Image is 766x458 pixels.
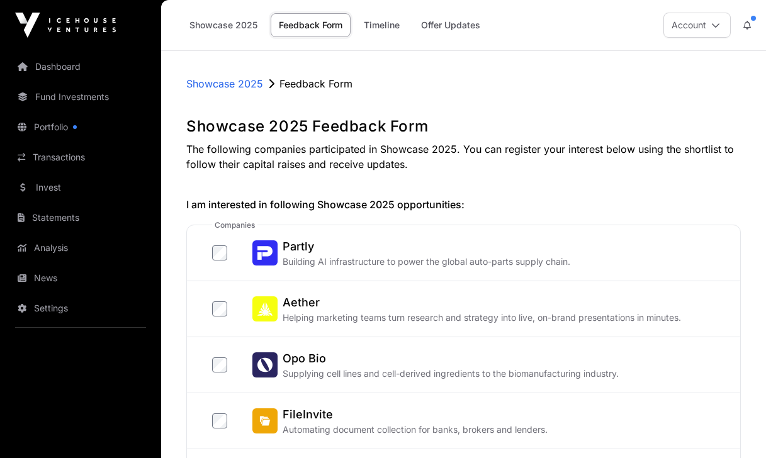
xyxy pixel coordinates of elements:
a: Feedback Form [271,13,351,37]
p: Helping marketing teams turn research and strategy into live, on-brand presentations in minutes. [283,311,681,324]
a: Statements [10,204,151,232]
input: PartlyPartlyBuilding AI infrastructure to power the global auto-parts supply chain. [212,245,227,260]
img: Icehouse Ventures Logo [15,13,116,38]
p: The following companies participated in Showcase 2025. You can register your interest below using... [186,142,741,172]
a: Transactions [10,143,151,171]
h2: Opo Bio [283,350,619,367]
button: Account [663,13,731,38]
input: AetherAetherHelping marketing teams turn research and strategy into live, on-brand presentations ... [212,301,227,316]
p: Automating document collection for banks, brokers and lenders. [283,423,548,436]
input: Opo BioOpo BioSupplying cell lines and cell-derived ingredients to the biomanufacturing industry. [212,357,227,372]
a: Fund Investments [10,83,151,111]
p: Building AI infrastructure to power the global auto-parts supply chain. [283,255,570,268]
a: Analysis [10,234,151,262]
h1: Showcase 2025 Feedback Form [186,116,741,137]
a: Portfolio [10,113,151,141]
h2: I am interested in following Showcase 2025 opportunities: [186,197,741,212]
h2: Partly [283,238,570,255]
a: Dashboard [10,53,151,81]
a: Offer Updates [413,13,488,37]
img: FileInvite [252,408,278,433]
a: Settings [10,294,151,322]
span: companies [212,220,257,230]
h2: FileInvite [283,406,548,423]
p: Supplying cell lines and cell-derived ingredients to the biomanufacturing industry. [283,367,619,380]
p: Feedback Form [279,76,352,91]
img: Partly [252,240,278,265]
a: Invest [10,174,151,201]
a: Showcase 2025 [186,76,263,91]
input: FileInviteFileInviteAutomating document collection for banks, brokers and lenders. [212,413,227,428]
a: Showcase 2025 [181,13,266,37]
img: Aether [252,296,278,321]
a: Timeline [356,13,408,37]
a: News [10,264,151,292]
img: Opo Bio [252,352,278,377]
h2: Aether [283,294,681,311]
